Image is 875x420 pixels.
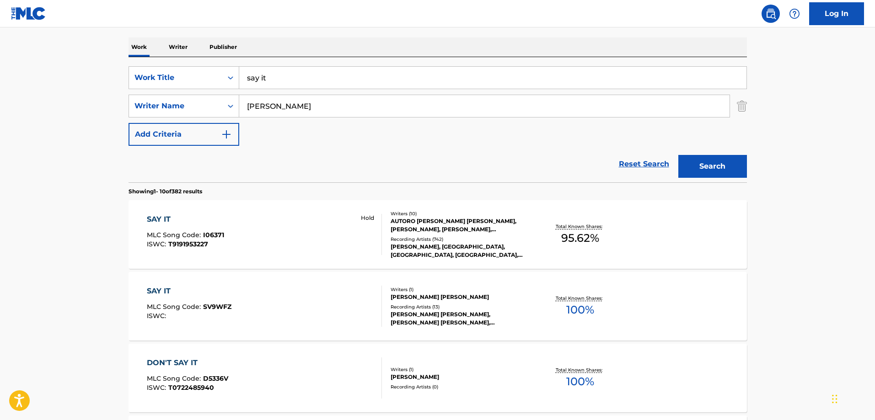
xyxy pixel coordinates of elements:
[147,214,224,225] div: SAY IT
[207,37,240,57] p: Publisher
[556,295,605,302] p: Total Known Shares:
[129,272,747,340] a: SAY ITMLC Song Code:SV9WFZISWC:Writers (1)[PERSON_NAME] [PERSON_NAME]Recording Artists (13)[PERSO...
[129,123,239,146] button: Add Criteria
[566,302,594,318] span: 100 %
[147,240,168,248] span: ISWC :
[391,236,529,243] div: Recording Artists ( 742 )
[203,374,228,383] span: D5336V
[556,223,605,230] p: Total Known Shares:
[789,8,800,19] img: help
[203,303,231,311] span: SV9WFZ
[221,129,232,140] img: 9d2ae6d4665cec9f34b9.svg
[785,5,804,23] div: Help
[129,37,150,57] p: Work
[765,8,776,19] img: search
[361,214,374,222] p: Hold
[168,240,208,248] span: T9191953227
[147,231,203,239] span: MLC Song Code :
[203,231,224,239] span: I06371
[129,187,202,196] p: Showing 1 - 10 of 382 results
[566,373,594,390] span: 100 %
[147,286,231,297] div: SAY IT
[561,230,599,246] span: 95.62 %
[391,383,529,390] div: Recording Artists ( 0 )
[147,303,203,311] span: MLC Song Code :
[829,376,875,420] iframe: Chat Widget
[391,286,529,293] div: Writers ( 1 )
[391,217,529,234] div: AUTORO [PERSON_NAME] [PERSON_NAME], [PERSON_NAME], [PERSON_NAME], [PERSON_NAME], [PERSON_NAME], [...
[129,344,747,412] a: DON'T SAY ITMLC Song Code:D5336VISWC:T0722485940Writers (1)[PERSON_NAME]Recording Artists (0)Tota...
[737,95,747,117] img: Delete Criterion
[391,293,529,301] div: [PERSON_NAME] [PERSON_NAME]
[11,7,46,20] img: MLC Logo
[678,155,747,178] button: Search
[556,367,605,373] p: Total Known Shares:
[809,2,864,25] a: Log In
[147,374,203,383] span: MLC Song Code :
[762,5,780,23] a: Public Search
[391,373,529,381] div: [PERSON_NAME]
[134,72,217,83] div: Work Title
[134,101,217,112] div: Writer Name
[391,243,529,259] div: [PERSON_NAME], [GEOGRAPHIC_DATA], [GEOGRAPHIC_DATA], [GEOGRAPHIC_DATA], [GEOGRAPHIC_DATA]
[147,357,228,368] div: DON'T SAY IT
[147,312,168,320] span: ISWC :
[166,37,190,57] p: Writer
[391,366,529,373] div: Writers ( 1 )
[147,383,168,392] span: ISWC :
[391,303,529,310] div: Recording Artists ( 13 )
[832,385,837,413] div: Drag
[168,383,214,392] span: T0722485940
[129,200,747,269] a: SAY ITMLC Song Code:I06371ISWC:T9191953227 HoldWriters (10)AUTORO [PERSON_NAME] [PERSON_NAME], [P...
[129,66,747,182] form: Search Form
[391,310,529,327] div: [PERSON_NAME] [PERSON_NAME], [PERSON_NAME] [PERSON_NAME], [PERSON_NAME] [PERSON_NAME], [PERSON_NA...
[391,210,529,217] div: Writers ( 10 )
[614,154,674,174] a: Reset Search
